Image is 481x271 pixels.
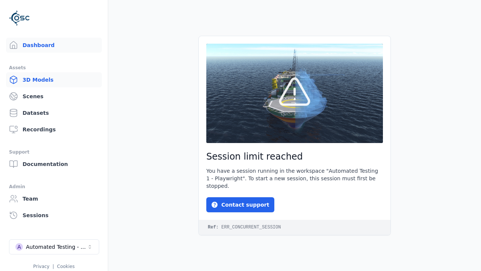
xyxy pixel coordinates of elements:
[199,220,390,235] code: ERR_CONCURRENT_SESSION
[6,38,102,53] a: Dashboard
[9,63,99,72] div: Assets
[206,151,383,163] h2: Session limit reached
[26,243,87,251] div: Automated Testing - Playwright
[6,89,102,104] a: Scenes
[208,225,219,230] strong: Ref:
[9,148,99,157] div: Support
[57,264,75,269] a: Cookies
[6,122,102,137] a: Recordings
[9,182,99,191] div: Admin
[6,208,102,223] a: Sessions
[6,191,102,206] a: Team
[6,72,102,87] a: 3D Models
[206,167,383,190] div: You have a session running in the workspace "Automated Testing 1 - Playwright". To start a new se...
[9,239,99,254] button: Select a workspace
[15,243,23,251] div: A
[33,264,49,269] a: Privacy
[6,105,102,120] a: Datasets
[9,8,30,29] img: Logo
[6,157,102,172] a: Documentation
[206,197,274,212] button: Contact support
[53,264,54,269] span: |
